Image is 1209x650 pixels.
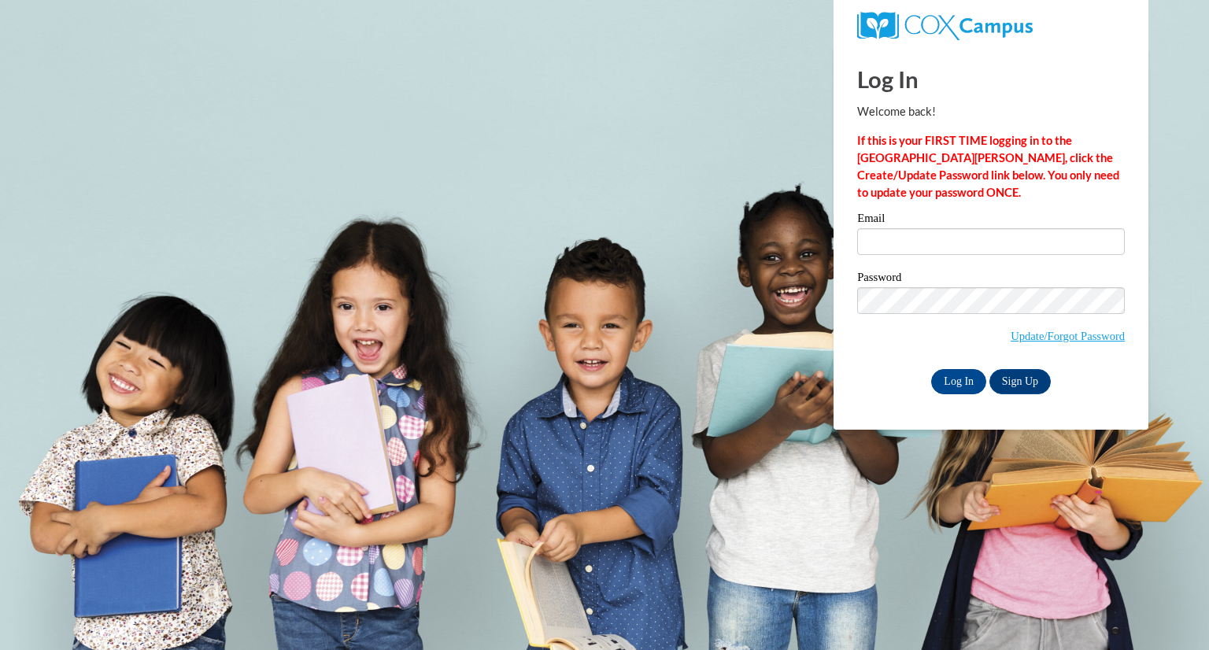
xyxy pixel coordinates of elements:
a: Update/Forgot Password [1011,330,1125,342]
a: COX Campus [857,18,1033,31]
img: COX Campus [857,12,1033,40]
label: Email [857,212,1125,228]
label: Password [857,271,1125,287]
h1: Log In [857,63,1125,95]
a: Sign Up [989,369,1051,394]
strong: If this is your FIRST TIME logging in to the [GEOGRAPHIC_DATA][PERSON_NAME], click the Create/Upd... [857,134,1119,199]
input: Log In [931,369,986,394]
p: Welcome back! [857,103,1125,120]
